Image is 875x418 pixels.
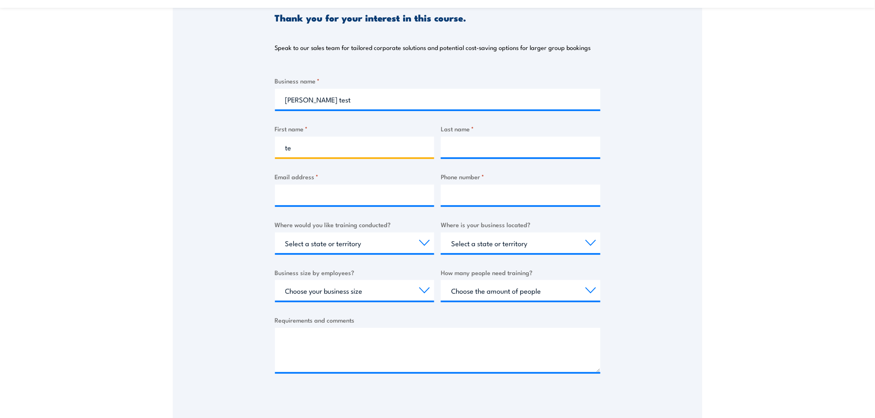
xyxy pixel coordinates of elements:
h3: Thank you for your interest in this course. [275,13,466,22]
label: How many people need training? [441,268,600,277]
p: Speak to our sales team for tailored corporate solutions and potential cost-saving options for la... [275,43,591,52]
label: Where is your business located? [441,220,600,229]
label: Phone number [441,172,600,181]
label: Business name [275,76,600,85]
label: Last name [441,124,600,133]
label: Where would you like training conducted? [275,220,435,229]
label: Business size by employees? [275,268,435,277]
label: Requirements and comments [275,315,600,325]
label: First name [275,124,435,133]
label: Email address [275,172,435,181]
